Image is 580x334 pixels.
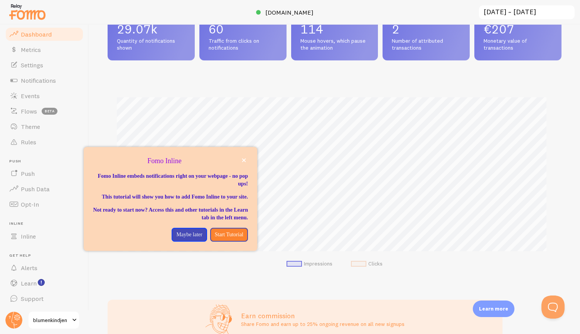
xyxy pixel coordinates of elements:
a: Learn [5,276,84,291]
p: This tutorial will show you how to add Fomo Inline to your site. [93,193,248,201]
span: Mouse hovers, which pause the animation [300,38,369,51]
span: Notifications [21,77,56,84]
span: Inline [9,221,84,226]
span: Events [21,92,40,100]
a: Support [5,291,84,306]
div: Learn more [473,301,514,317]
div: Fomo Inline [84,147,257,251]
span: Dashboard [21,30,52,38]
span: blumenkindjen [33,316,70,325]
span: beta [42,108,57,115]
span: Number of attributed transactions [392,38,460,51]
a: Push Data [5,181,84,197]
li: Impressions [287,261,332,267]
a: Events [5,88,84,104]
button: Start Tutorial [210,228,248,242]
span: Metrics [21,46,41,53]
a: Settings [5,57,84,73]
h3: Earn commission [241,311,405,320]
span: Monetary value of transactions [484,38,552,51]
p: Not ready to start now? Access this and other tutorials in the Learn tab in the left menu. [93,206,248,222]
span: Traffic from clicks on notifications [209,38,277,51]
a: Metrics [5,42,84,57]
a: Flows beta [5,104,84,119]
iframe: Help Scout Beacon - Open [541,296,565,319]
p: 60 [209,23,277,35]
span: Settings [21,61,43,69]
li: Clicks [351,261,383,267]
span: Opt-In [21,200,39,208]
span: Learn [21,279,37,287]
p: Learn more [479,305,508,312]
a: Inline [5,229,84,244]
span: Get Help [9,253,84,258]
span: Inline [21,232,36,240]
span: Rules [21,138,36,146]
span: Quantity of notifications shown [117,38,185,51]
a: Alerts [5,260,84,276]
span: Push [21,170,35,177]
span: Push Data [21,185,50,193]
span: Alerts [21,264,37,272]
img: fomo-relay-logo-orange.svg [8,2,47,22]
button: Maybe later [172,228,207,242]
p: 2 [392,23,460,35]
a: Rules [5,134,84,150]
p: Maybe later [176,231,202,239]
p: Fomo Inline [93,156,248,166]
span: Push [9,159,84,164]
span: Theme [21,123,40,130]
p: Start Tutorial [215,231,243,239]
a: blumenkindjen [28,311,80,329]
a: Opt-In [5,197,84,212]
span: Support [21,295,44,302]
svg: <p>Watch New Feature Tutorials!</p> [38,279,45,286]
span: €207 [484,22,514,37]
a: Theme [5,119,84,134]
a: Notifications [5,73,84,88]
p: 29.07k [117,23,185,35]
p: Fomo Inline embeds notifications right on your webpage - no pop ups! [93,172,248,188]
p: Share Fomo and earn up to 25% ongoing revenue on all new signups [241,320,405,328]
a: Dashboard [5,27,84,42]
button: close, [240,156,248,164]
span: Flows [21,107,37,115]
a: Push [5,166,84,181]
p: 114 [300,23,369,35]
